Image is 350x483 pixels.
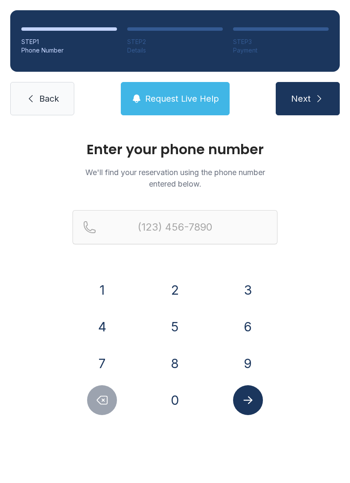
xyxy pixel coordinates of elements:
[73,167,277,190] p: We'll find your reservation using the phone number entered below.
[73,143,277,156] h1: Enter your phone number
[160,275,190,305] button: 2
[87,312,117,342] button: 4
[233,348,263,378] button: 9
[233,385,263,415] button: Submit lookup form
[39,93,59,105] span: Back
[291,93,311,105] span: Next
[160,312,190,342] button: 5
[73,210,277,244] input: Reservation phone number
[160,385,190,415] button: 0
[127,46,223,55] div: Details
[87,348,117,378] button: 7
[21,46,117,55] div: Phone Number
[127,38,223,46] div: STEP 2
[21,38,117,46] div: STEP 1
[87,385,117,415] button: Delete number
[87,275,117,305] button: 1
[233,312,263,342] button: 6
[160,348,190,378] button: 8
[145,93,219,105] span: Request Live Help
[233,38,329,46] div: STEP 3
[233,46,329,55] div: Payment
[233,275,263,305] button: 3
